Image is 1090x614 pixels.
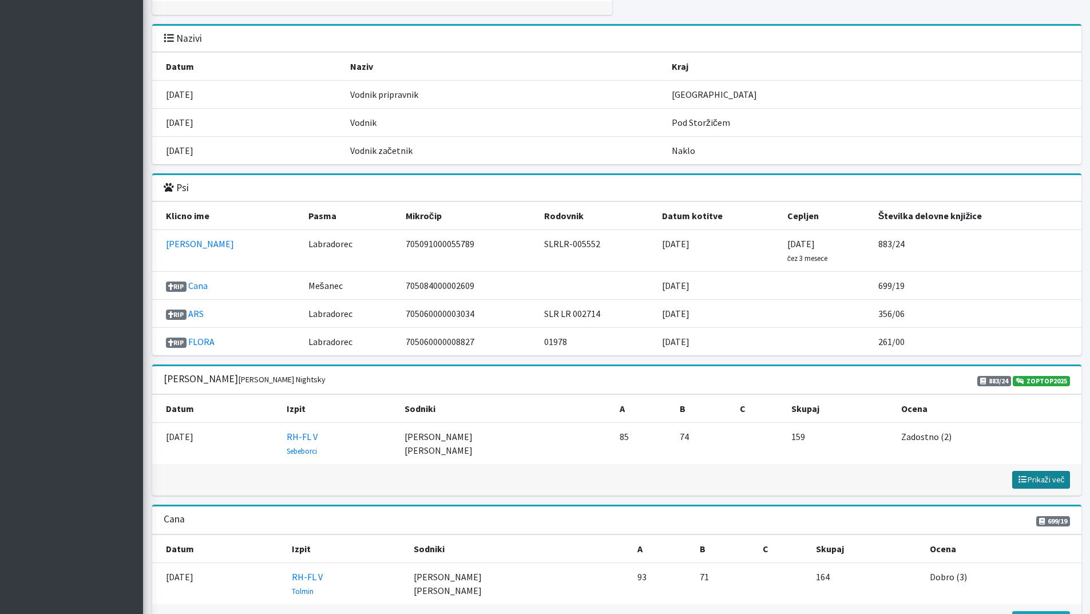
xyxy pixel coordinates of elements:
small: Tolmin [292,587,314,596]
td: Labradorec [302,300,399,328]
button: Prikaži več [1012,471,1070,489]
td: [DATE] [152,563,285,605]
td: 159 [784,423,894,465]
td: Dobro (3) [923,563,1081,605]
td: 261/00 [871,328,1081,356]
td: 705084000002609 [399,272,538,300]
td: [DATE] [152,423,280,465]
th: Izpit [285,535,407,563]
span: Prikaži več [1017,474,1065,485]
td: 164 [809,563,923,605]
td: 74 [673,423,733,465]
td: 705060000003034 [399,300,538,328]
td: Zadostno (2) [894,423,1081,465]
th: A [631,535,693,563]
td: [GEOGRAPHIC_DATA] [665,80,1081,108]
span: 883/24 [977,376,1011,386]
td: SLRLR-005552 [537,230,655,272]
td: Pod Storžičem [665,108,1081,136]
small: [PERSON_NAME] Nightsky [238,374,326,385]
td: 705091000055789 [399,230,538,272]
td: [DATE] [152,136,343,164]
td: [PERSON_NAME] [PERSON_NAME] [407,563,631,605]
td: 705060000008827 [399,328,538,356]
th: Sodniki [407,535,631,563]
td: [DATE] [152,108,343,136]
td: Vodnik pripravnik [343,80,665,108]
th: Ocena [923,535,1081,563]
span: 699/19 [1036,516,1070,526]
span: RIP [166,338,187,348]
a: RH-FL V Tolmin [292,571,323,596]
td: Vodnik [343,108,665,136]
span: RIP [166,282,187,292]
td: Naklo [665,136,1081,164]
td: Mešanec [302,272,399,300]
th: Datum [152,535,285,563]
small: Sebeborci [287,446,317,455]
td: 01978 [537,328,655,356]
th: Kraj [665,52,1081,80]
th: Naziv [343,52,665,80]
th: Pasma [302,202,399,230]
th: Skupaj [809,535,923,563]
th: Izpit [280,395,397,423]
td: Labradorec [302,328,399,356]
h3: Nazivi [164,33,202,45]
td: 356/06 [871,300,1081,328]
small: čez 3 mesece [787,253,827,263]
th: Datum [152,395,280,423]
th: Številka delovne knjižice [871,202,1081,230]
td: 93 [631,563,693,605]
th: A [613,395,673,423]
th: C [733,395,784,423]
th: B [673,395,733,423]
th: Klicno ime [152,202,302,230]
td: 699/19 [871,272,1081,300]
h3: [PERSON_NAME] [164,373,326,385]
span: RIP [166,310,187,320]
th: Rodovnik [537,202,655,230]
td: [DATE] [655,230,780,272]
a: FLORA [188,336,215,347]
a: [PERSON_NAME] [166,238,234,249]
td: 85 [613,423,673,465]
td: 71 [693,563,755,605]
a: RH-FL V Sebeborci [287,431,318,456]
td: Labradorec [302,230,399,272]
th: C [756,535,809,563]
td: [DATE] [655,272,780,300]
th: Cepljen [780,202,871,230]
th: B [693,535,755,563]
td: SLR LR 002714 [537,300,655,328]
h3: Psi [164,182,189,194]
td: [DATE] [780,230,871,272]
td: [DATE] [655,328,780,356]
td: 883/24 [871,230,1081,272]
th: Ocena [894,395,1081,423]
th: Datum kotitve [655,202,780,230]
a: ARS [188,308,204,319]
td: [PERSON_NAME] [PERSON_NAME] [398,423,613,465]
td: [DATE] [152,80,343,108]
a: Cana [188,280,208,291]
a: ZOPTOP2025 [1013,376,1070,386]
h3: Cana [164,513,185,525]
td: [DATE] [655,300,780,328]
th: Sodniki [398,395,613,423]
th: Skupaj [784,395,894,423]
td: Vodnik začetnik [343,136,665,164]
th: Datum [152,52,343,80]
th: Mikročip [399,202,538,230]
